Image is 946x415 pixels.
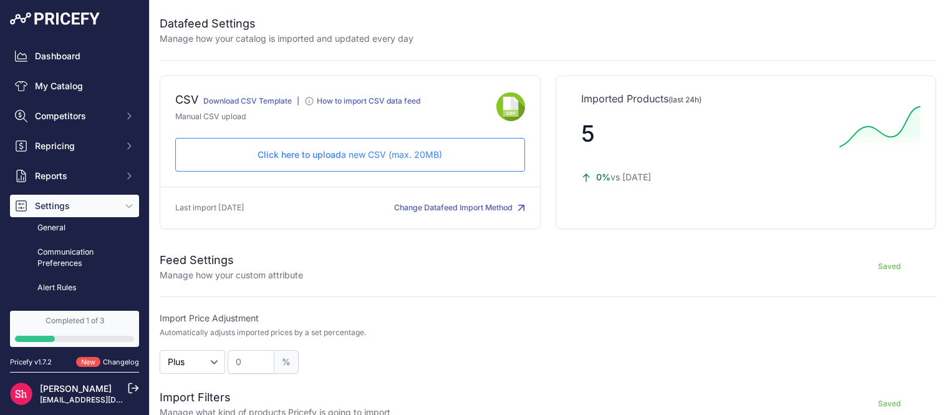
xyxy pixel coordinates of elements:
button: Competitors [10,105,139,127]
p: vs [DATE] [581,171,830,183]
div: Completed 1 of 3 [15,316,134,326]
span: Reports [35,170,117,182]
a: How to import CSV data feed [304,99,420,108]
a: Product Feed [10,301,139,323]
span: Click here to upload [258,149,341,160]
p: Manage how your custom attribute [160,269,303,281]
p: a new CSV (max. 20MB) [186,149,514,161]
div: CSV [175,91,198,111]
img: Pricefy Logo [10,12,100,25]
a: General [10,217,139,239]
p: Imported Products [581,91,911,106]
a: [EMAIL_ADDRESS][DOMAIN_NAME] [40,395,170,404]
a: Communication Preferences [10,242,139,275]
a: [PERSON_NAME] [40,383,112,394]
h2: Import Filters [160,389,390,406]
div: | [297,96,299,111]
p: Manual CSV upload [175,111,496,123]
span: Repricing [35,140,117,152]
span: (last 24h) [668,95,702,104]
button: Change Datafeed Import Method [394,202,525,214]
span: 0% [596,172,611,182]
p: Automatically adjusts imported prices by a set percentage. [160,328,366,338]
a: Changelog [103,358,139,366]
button: Repricing [10,135,139,157]
button: Settings [10,195,139,217]
p: Last import [DATE] [175,202,244,214]
a: Dashboard [10,45,139,67]
a: Completed 1 of 3 [10,311,139,347]
button: Saved [842,256,936,276]
span: 5 [581,120,595,147]
input: 22 [228,350,274,374]
p: Manage how your catalog is imported and updated every day [160,32,413,45]
div: Pricefy v1.7.2 [10,357,52,368]
a: Alert Rules [10,277,139,299]
h2: Feed Settings [160,251,303,269]
a: Download CSV Template [203,96,292,105]
span: Competitors [35,110,117,122]
button: Saved [842,394,936,414]
button: Reports [10,165,139,187]
a: My Catalog [10,75,139,97]
span: % [274,350,299,374]
h2: Datafeed Settings [160,15,413,32]
div: How to import CSV data feed [317,96,420,106]
label: Import Price Adjustment [160,312,544,325]
span: New [76,357,100,368]
span: Settings [35,200,117,212]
